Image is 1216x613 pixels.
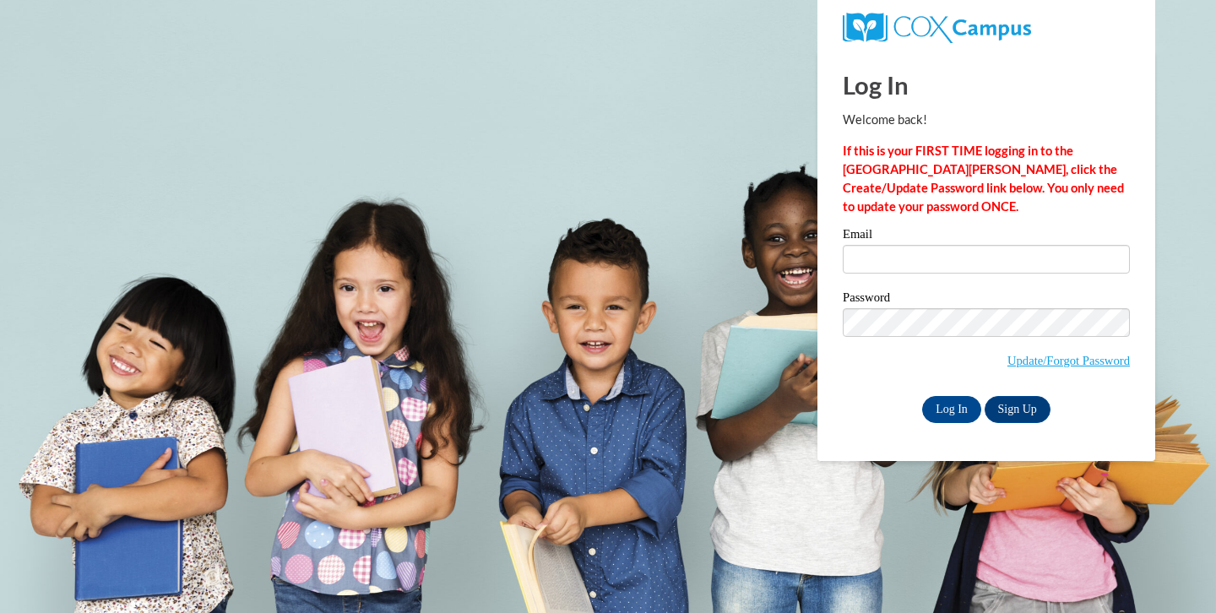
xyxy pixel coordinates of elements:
h1: Log In [843,68,1130,102]
img: COX Campus [843,13,1031,43]
a: COX Campus [843,19,1031,34]
label: Password [843,291,1130,308]
label: Email [843,228,1130,245]
p: Welcome back! [843,111,1130,129]
a: Sign Up [985,396,1050,423]
strong: If this is your FIRST TIME logging in to the [GEOGRAPHIC_DATA][PERSON_NAME], click the Create/Upd... [843,144,1124,214]
a: Update/Forgot Password [1007,354,1130,367]
input: Log In [922,396,981,423]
